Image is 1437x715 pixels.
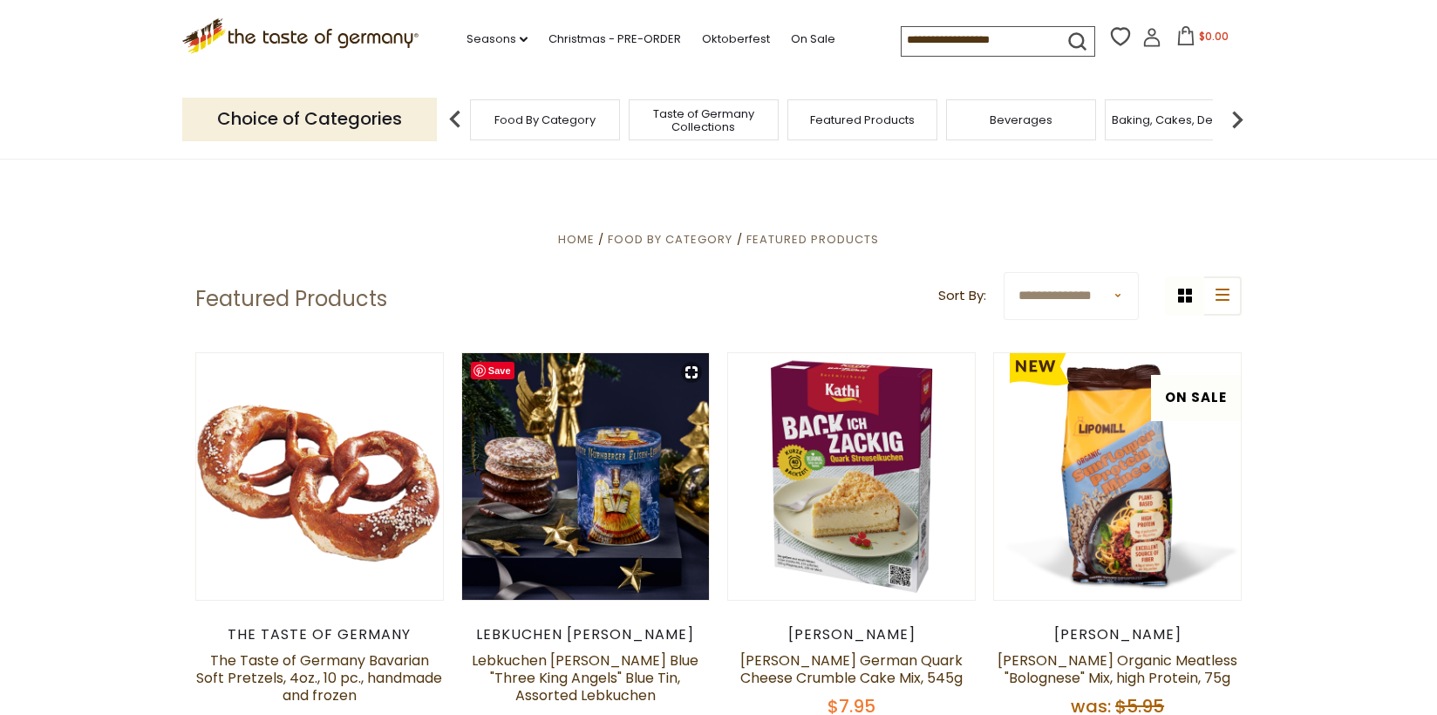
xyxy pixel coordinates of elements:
[1112,113,1247,126] a: Baking, Cakes, Desserts
[1220,102,1255,137] img: next arrow
[1199,29,1229,44] span: $0.00
[728,353,975,600] img: Kathi German Quark Cheese Crumble Cake Mix, 545g
[494,113,596,126] a: Food By Category
[998,650,1237,688] a: [PERSON_NAME] Organic Meatless "Bolognese" Mix, high Protein, 75g
[461,626,710,643] div: Lebkuchen [PERSON_NAME]
[196,650,442,705] a: The Taste of Germany Bavarian Soft Pretzels, 4oz., 10 pc., handmade and frozen
[558,231,595,248] a: Home
[994,353,1241,600] img: Lamotte Organic Meatless "Bolognese" Mix, high Protein, 75g
[438,102,473,137] img: previous arrow
[471,362,514,379] span: Save
[467,30,528,49] a: Seasons
[608,231,732,248] a: Food By Category
[993,626,1242,643] div: [PERSON_NAME]
[548,30,681,49] a: Christmas - PRE-ORDER
[938,285,986,307] label: Sort By:
[1165,26,1239,52] button: $0.00
[746,231,879,248] a: Featured Products
[196,353,443,600] img: The Taste of Germany Bavarian Soft Pretzels, 4oz., 10 pc., handmade and frozen
[740,650,963,688] a: [PERSON_NAME] German Quark Cheese Crumble Cake Mix, 545g
[472,650,698,705] a: Lebkuchen [PERSON_NAME] Blue "Three King Angels" Blue Tin, Assorted Lebkuchen
[634,107,773,133] a: Taste of Germany Collections
[195,626,444,643] div: The Taste of Germany
[990,113,1052,126] a: Beverages
[791,30,835,49] a: On Sale
[182,98,437,140] p: Choice of Categories
[195,286,387,312] h1: Featured Products
[702,30,770,49] a: Oktoberfest
[810,113,915,126] a: Featured Products
[727,626,976,643] div: [PERSON_NAME]
[462,353,709,600] img: Lebkuchen Schmidt Blue "Three King Angels" Blue Tin, Assorted Lebkuchen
